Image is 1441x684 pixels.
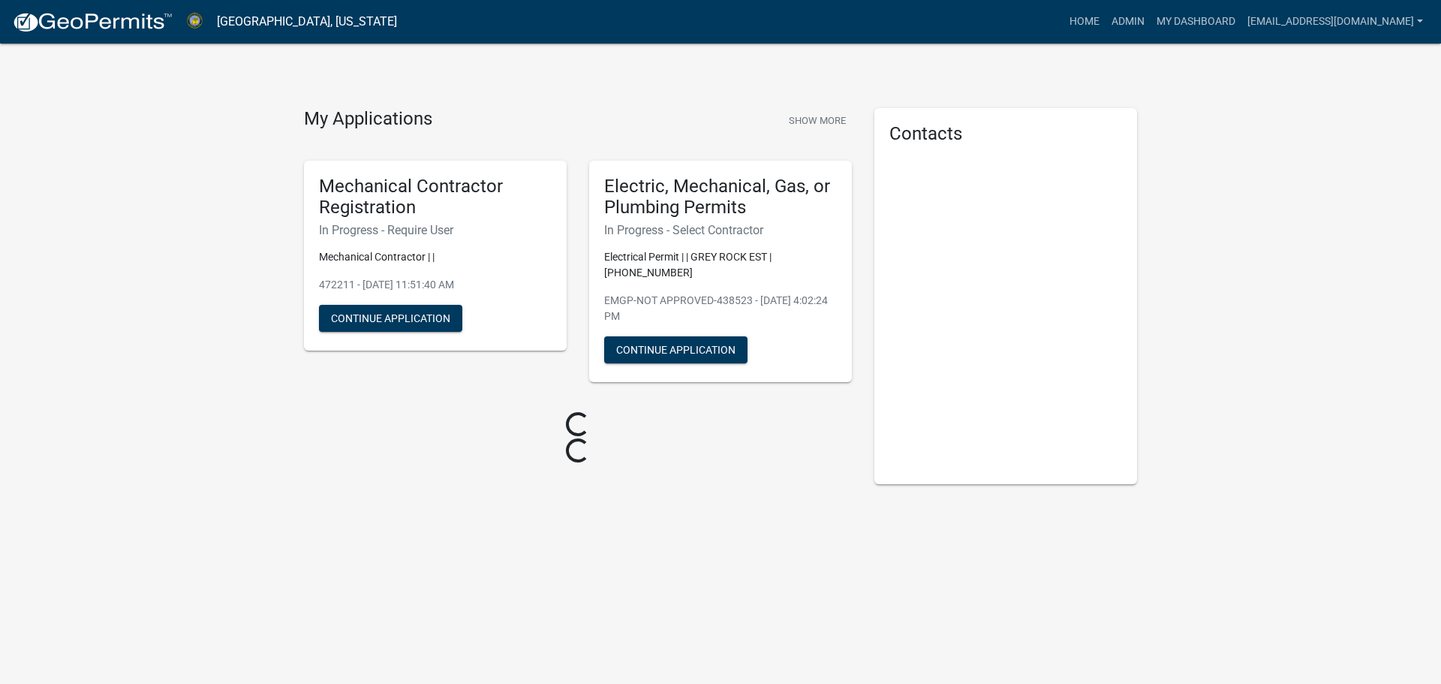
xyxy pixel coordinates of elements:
[1151,8,1241,36] a: My Dashboard
[1063,8,1106,36] a: Home
[604,249,837,281] p: Electrical Permit | | GREY ROCK EST | [PHONE_NUMBER]
[304,108,432,131] h4: My Applications
[319,249,552,265] p: Mechanical Contractor | |
[319,305,462,332] button: Continue Application
[217,9,397,35] a: [GEOGRAPHIC_DATA], [US_STATE]
[604,176,837,219] h5: Electric, Mechanical, Gas, or Plumbing Permits
[1241,8,1429,36] a: [EMAIL_ADDRESS][DOMAIN_NAME]
[889,123,1122,145] h5: Contacts
[319,176,552,219] h5: Mechanical Contractor Registration
[604,293,837,324] p: EMGP-NOT APPROVED-438523 - [DATE] 4:02:24 PM
[604,223,837,237] h6: In Progress - Select Contractor
[185,11,205,32] img: Abbeville County, South Carolina
[783,108,852,133] button: Show More
[1106,8,1151,36] a: Admin
[319,277,552,293] p: 472211 - [DATE] 11:51:40 AM
[319,223,552,237] h6: In Progress - Require User
[604,336,748,363] button: Continue Application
